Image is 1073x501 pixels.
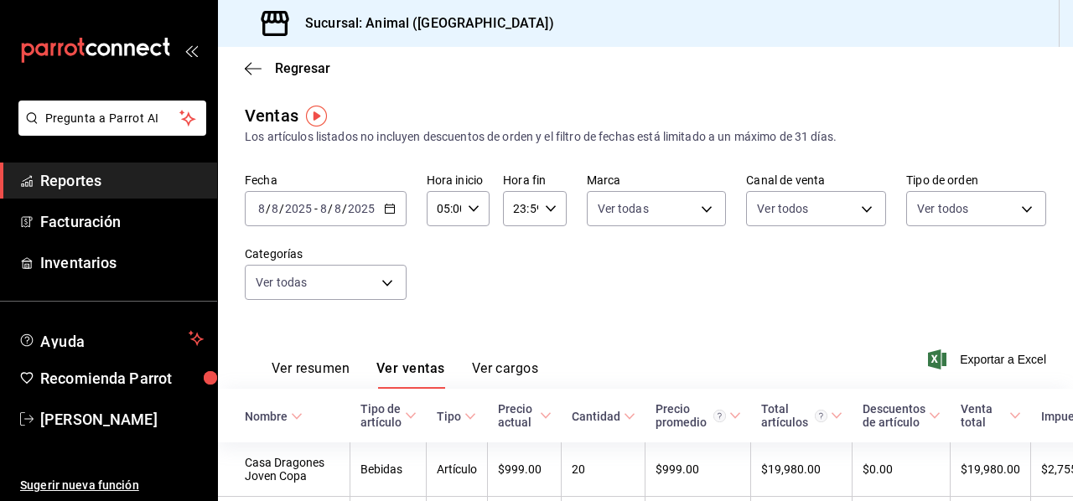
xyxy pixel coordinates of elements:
span: Cantidad [572,410,635,423]
span: / [342,202,347,215]
span: Recomienda Parrot [40,367,204,390]
span: Tipo [437,410,476,423]
button: Exportar a Excel [931,349,1046,369]
span: Ver todas [256,274,307,291]
span: Ver todos [917,200,968,217]
button: Ver cargos [472,360,539,389]
span: Tipo de artículo [360,402,417,429]
input: -- [257,202,266,215]
input: -- [334,202,342,215]
div: Tipo de artículo [360,402,402,429]
div: Nombre [245,410,288,423]
div: Total artículos [761,402,827,429]
span: - [314,202,318,215]
label: Marca [587,174,727,186]
td: 20 [562,442,645,497]
span: / [266,202,271,215]
td: Casa Dragones Joven Copa [218,442,350,497]
div: Los artículos listados no incluyen descuentos de orden y el filtro de fechas está limitado a un m... [245,128,1046,146]
td: $19,980.00 [951,442,1031,497]
svg: El total artículos considera cambios de precios en los artículos así como costos adicionales por ... [815,410,827,422]
button: open_drawer_menu [184,44,198,57]
span: Reportes [40,169,204,192]
div: Ventas [245,103,298,128]
label: Hora fin [503,174,566,186]
span: Nombre [245,410,303,423]
a: Pregunta a Parrot AI [12,121,206,139]
span: Pregunta a Parrot AI [45,110,180,127]
span: Descuentos de artículo [863,402,941,429]
span: Inventarios [40,251,204,274]
svg: Precio promedio = Total artículos / cantidad [713,410,726,422]
div: navigation tabs [272,360,538,389]
label: Fecha [245,174,407,186]
label: Tipo de orden [906,174,1046,186]
span: Total artículos [761,402,842,429]
td: Bebidas [350,442,427,497]
button: Regresar [245,60,330,76]
td: $0.00 [853,442,951,497]
span: Venta total [961,402,1021,429]
input: -- [271,202,279,215]
div: Precio promedio [656,402,726,429]
input: ---- [284,202,313,215]
span: Sugerir nueva función [20,477,204,494]
span: [PERSON_NAME] [40,408,204,431]
span: Facturación [40,210,204,233]
label: Canal de venta [746,174,886,186]
input: ---- [347,202,376,215]
td: Artículo [427,442,488,497]
span: / [328,202,333,215]
button: Pregunta a Parrot AI [18,101,206,136]
td: $19,980.00 [751,442,853,497]
div: Descuentos de artículo [863,402,925,429]
img: Tooltip marker [306,106,327,127]
div: Cantidad [572,410,620,423]
button: Ver ventas [376,360,445,389]
span: Precio promedio [656,402,741,429]
label: Categorías [245,248,407,260]
div: Tipo [437,410,461,423]
td: $999.00 [645,442,751,497]
div: Precio actual [498,402,536,429]
span: Ver todas [598,200,649,217]
div: Venta total [961,402,1006,429]
span: Regresar [275,60,330,76]
span: Ayuda [40,328,182,349]
td: $999.00 [488,442,562,497]
span: / [279,202,284,215]
h3: Sucursal: Animal ([GEOGRAPHIC_DATA]) [292,13,554,34]
span: Precio actual [498,402,552,429]
span: Ver todos [757,200,808,217]
input: -- [319,202,328,215]
button: Ver resumen [272,360,350,389]
label: Hora inicio [427,174,490,186]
